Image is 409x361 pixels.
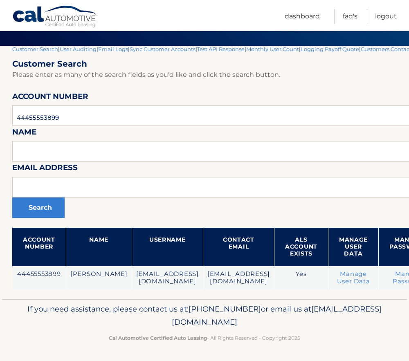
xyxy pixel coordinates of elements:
[301,46,359,52] a: Logging Payoff Quote
[12,90,88,105] label: Account Number
[14,303,395,329] p: If you need assistance, please contact us at: or email us at
[203,228,274,266] th: Contact Email
[66,266,132,289] td: [PERSON_NAME]
[14,334,395,342] p: - All Rights Reserved - Copyright 2025
[274,266,328,289] td: Yes
[132,266,203,289] td: [EMAIL_ADDRESS][DOMAIN_NAME]
[66,228,132,266] th: Name
[12,161,78,177] label: Email Address
[197,46,245,52] a: Test API Response
[130,46,196,52] a: Sync Customer Accounts
[343,9,357,24] a: FAQ's
[328,228,378,266] th: Manage User Data
[285,9,320,24] a: Dashboard
[12,46,58,52] a: Customer Search
[172,304,382,327] span: [EMAIL_ADDRESS][DOMAIN_NAME]
[189,304,261,314] span: [PHONE_NUMBER]
[375,9,397,24] a: Logout
[98,46,128,52] a: Email Logs
[12,126,36,141] label: Name
[337,270,370,285] a: Manage User Data
[12,228,66,266] th: Account Number
[12,5,98,29] a: Cal Automotive
[203,266,274,289] td: [EMAIL_ADDRESS][DOMAIN_NAME]
[274,228,328,266] th: ALS Account Exists
[12,266,66,289] td: 44455553899
[109,335,207,341] strong: Cal Automotive Certified Auto Leasing
[132,228,203,266] th: Username
[12,197,65,218] button: Search
[60,46,97,52] a: User Auditing
[246,46,299,52] a: Monthly User Count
